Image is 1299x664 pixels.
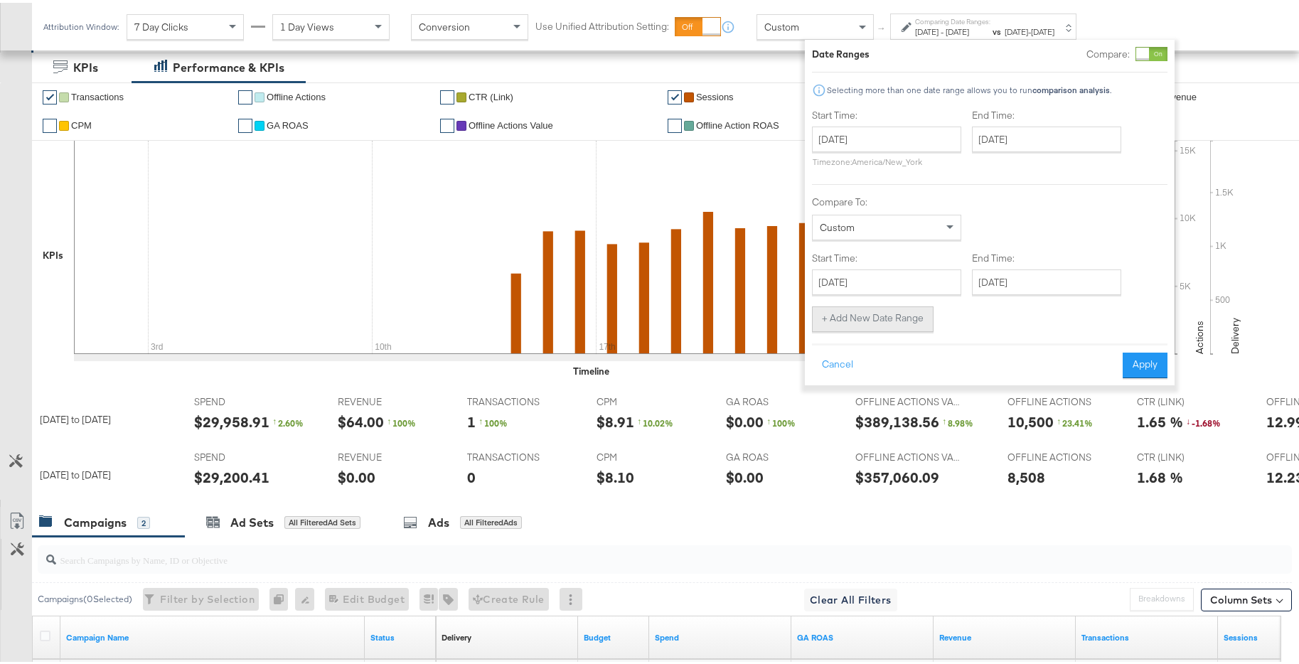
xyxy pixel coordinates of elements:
[134,18,188,31] span: 7 Day Clicks
[637,414,680,427] div: 10.02 %
[64,512,127,528] div: Campaigns
[460,513,522,526] div: All Filtered Ads
[338,409,384,429] div: $64.00
[766,412,772,424] span: ↑
[972,106,1127,119] label: End Time:
[1081,629,1212,641] a: Transactions - The total number of transactions
[1007,464,1045,485] div: 8,508
[797,629,928,641] a: GA roas
[915,23,939,34] span: [DATE]
[820,218,855,231] span: Custom
[440,116,454,130] a: ✔
[440,87,454,102] a: ✔
[137,514,150,527] div: 2
[419,18,470,31] span: Conversion
[338,464,375,485] div: $0.00
[1201,586,1292,609] button: Column Sets
[467,409,476,429] div: 1
[942,412,948,424] span: ↑
[173,57,284,73] div: Performance & KPIs
[726,464,764,485] div: $0.00
[56,537,1177,565] input: Search Campaigns by Name, ID or Objective
[1186,412,1192,424] span: ↓
[467,448,574,461] span: TRANSACTIONS
[272,412,278,424] span: ↑
[1057,414,1099,427] div: 23.41 %
[855,392,962,406] span: OFFLINE ACTIONS VALUE
[915,14,990,23] label: Comparing Date Ranges:
[726,392,833,406] span: GA ROAS
[812,154,961,164] p: Timezone: America/New_York
[573,362,609,375] div: Timeline
[1186,414,1229,427] div: -1.68 %
[812,249,961,262] label: Start Time:
[238,116,252,130] a: ✔
[1160,89,1197,100] span: Revenue
[915,23,990,35] div: -
[597,409,634,429] div: $8.91
[479,412,484,424] span: ↑
[338,392,444,406] span: REVENUE
[597,448,703,461] span: CPM
[875,24,889,29] span: ↑
[43,87,57,102] a: ✔
[939,629,1070,641] a: Transaction Revenue - The total sale revenue (excluding shipping and tax) of the transaction
[1137,409,1183,429] div: 1.65 %
[1007,409,1054,429] div: 10,500
[1193,318,1206,351] text: Actions
[40,466,182,479] div: [DATE] to [DATE]
[726,448,833,461] span: GA ROAS
[43,246,63,259] div: KPIs
[280,18,334,31] span: 1 Day Views
[855,448,962,461] span: OFFLINE ACTIONS VALUE
[812,350,863,375] button: Cancel
[230,512,274,528] div: Ad Sets
[1229,315,1241,351] text: Delivery
[194,409,269,429] div: $29,958.91
[766,414,809,427] div: 100 %
[238,87,252,102] a: ✔
[71,89,124,100] span: Transactions
[812,304,934,329] button: + Add New Date Range
[467,464,476,485] div: 0
[442,629,471,641] a: Reflects the ability of your Ad Campaign to achieve delivery based on ad states, schedule and bud...
[469,89,513,100] span: CTR (Link)
[442,629,471,641] div: Delivery
[1003,23,1054,35] div: -
[1005,23,1028,34] span: [DATE]
[855,409,939,429] div: $389,138.56
[637,412,643,424] span: ↑
[655,629,786,641] a: The total amount spent to date.
[387,414,429,427] div: 100 %
[1057,412,1062,424] span: ↑
[584,629,643,641] a: The maximum amount you're willing to spend on your ads, on average each day or over the lifetime ...
[597,464,634,485] div: $8.10
[73,57,98,73] div: KPIs
[855,464,939,485] div: $357,060.09
[40,410,182,424] div: [DATE] to [DATE]
[812,193,1167,206] label: Compare To:
[284,513,360,526] div: All Filtered Ad Sets
[1137,448,1244,461] span: CTR (LINK)
[1086,45,1130,58] label: Compare:
[469,117,553,128] span: Offline Actions Value
[370,629,430,641] a: Shows the current state of your Ad Campaign.
[764,18,799,31] span: Custom
[812,45,870,58] div: Date Ranges
[668,87,682,102] a: ✔
[1007,392,1114,406] span: OFFLINE ACTIONS
[479,414,521,427] div: 100 %
[726,409,764,429] div: $0.00
[38,590,132,603] div: Campaigns ( 0 Selected)
[972,249,1127,262] label: End Time:
[267,117,309,128] span: GA ROAS
[467,392,574,406] span: TRANSACTIONS
[696,89,734,100] span: Sessions
[269,585,295,608] div: 0
[194,392,301,406] span: SPEND
[812,106,961,119] label: Start Time:
[66,629,359,641] a: Your campaign name.
[946,23,969,34] span: [DATE]
[990,23,1003,34] strong: vs
[1137,392,1244,406] span: CTR (LINK)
